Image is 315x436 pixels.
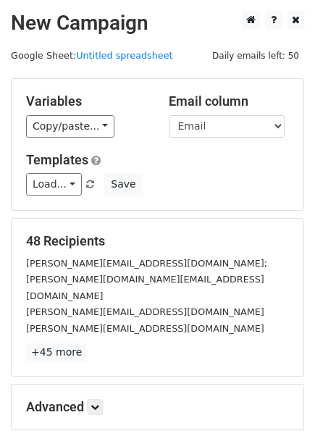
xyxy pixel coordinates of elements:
[26,233,289,249] h5: 48 Recipients
[207,48,304,64] span: Daily emails left: 50
[26,399,289,415] h5: Advanced
[104,173,142,196] button: Save
[11,50,173,61] small: Google Sheet:
[207,50,304,61] a: Daily emails left: 50
[11,11,304,35] h2: New Campaign
[76,50,172,61] a: Untitled spreadsheet
[26,152,88,167] a: Templates
[26,93,147,109] h5: Variables
[243,366,315,436] iframe: Chat Widget
[26,115,114,138] a: Copy/paste...
[26,323,264,334] small: [PERSON_NAME][EMAIL_ADDRESS][DOMAIN_NAME]
[169,93,290,109] h5: Email column
[26,343,87,361] a: +45 more
[26,306,264,317] small: [PERSON_NAME][EMAIL_ADDRESS][DOMAIN_NAME]
[26,173,82,196] a: Load...
[26,258,267,301] small: [PERSON_NAME][EMAIL_ADDRESS][DOMAIN_NAME]; [PERSON_NAME][DOMAIN_NAME][EMAIL_ADDRESS][DOMAIN_NAME]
